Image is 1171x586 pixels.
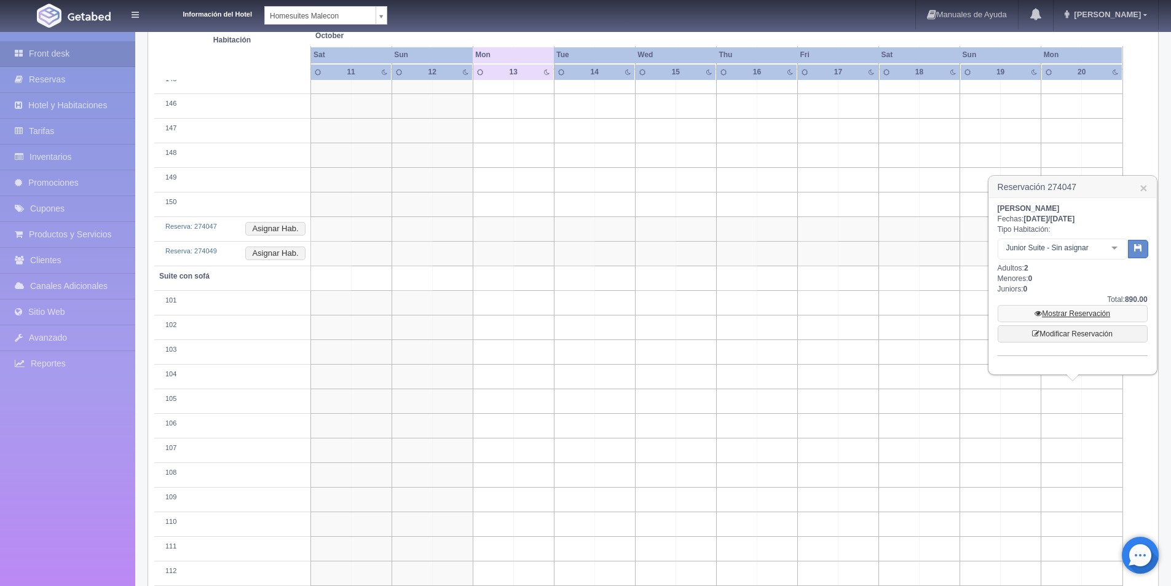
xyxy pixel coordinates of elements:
[1125,295,1148,304] b: 890.00
[998,295,1148,305] div: Total:
[159,296,306,306] div: 101
[165,223,217,230] a: Reserva: 274047
[554,47,635,63] th: Tue
[1024,264,1028,272] b: 2
[159,493,306,502] div: 109
[159,197,306,207] div: 150
[270,7,371,25] span: Homesuites Malecon
[315,31,468,41] span: October
[68,12,111,21] img: Getabed
[159,124,306,133] div: 147
[1023,215,1048,223] span: [DATE]
[159,566,306,576] div: 112
[159,173,306,183] div: 149
[1003,242,1102,254] span: Junior Suite - Sin asignar
[37,4,61,28] img: Getabed
[159,419,306,429] div: 106
[159,542,306,552] div: 111
[159,345,306,355] div: 103
[159,443,306,453] div: 107
[989,176,1156,198] h3: Reservación 274047
[264,6,387,25] a: Homesuites Malecon
[960,47,1041,63] th: Sun
[339,66,364,77] div: 11
[879,47,960,63] th: Sat
[1069,66,1094,77] div: 20
[988,66,1013,77] div: 19
[154,6,252,20] dt: Información del Hotel
[159,99,306,109] div: 146
[501,66,526,77] div: 13
[1050,215,1074,223] span: [DATE]
[159,468,306,478] div: 108
[213,35,251,44] strong: Habitación
[159,394,306,404] div: 105
[1023,285,1028,293] b: 0
[159,370,306,379] div: 104
[907,66,932,77] div: 18
[1071,10,1141,19] span: [PERSON_NAME]
[159,148,306,158] div: 148
[392,47,473,63] th: Sun
[998,204,1148,356] div: Fechas: Tipo Habitación: Adultos: Menores: Juniors:
[1041,47,1122,63] th: Mon
[159,320,306,330] div: 102
[420,66,445,77] div: 12
[998,325,1148,342] a: Modificar Reservación
[797,47,878,63] th: Fri
[635,47,716,63] th: Wed
[1023,215,1074,223] b: /
[165,247,217,255] a: Reserva: 274049
[1140,181,1147,194] a: ×
[1028,274,1033,283] b: 0
[245,222,305,236] button: Asignar Hab.
[998,305,1148,322] a: Mostrar Reservación
[744,66,770,77] div: 16
[998,204,1060,213] b: [PERSON_NAME]
[663,66,688,77] div: 15
[159,517,306,527] div: 110
[310,47,392,63] th: Sat
[582,66,607,77] div: 14
[473,47,554,63] th: Mon
[159,272,210,280] b: Suite con sofá
[245,247,305,260] button: Asignar Hab.
[716,47,797,63] th: Thu
[826,66,851,77] div: 17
